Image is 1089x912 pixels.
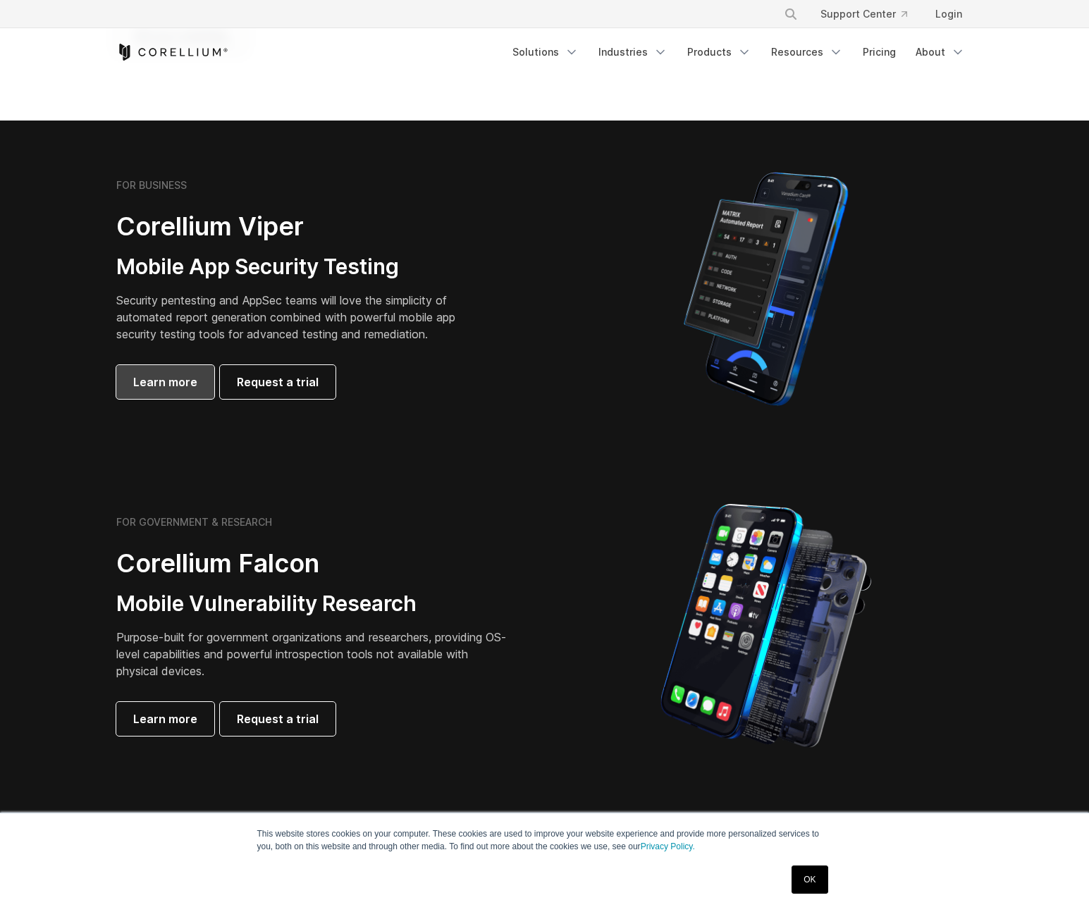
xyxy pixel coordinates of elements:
a: Resources [763,39,851,65]
a: Login [924,1,973,27]
p: This website stores cookies on your computer. These cookies are used to improve your website expe... [257,827,832,853]
span: Request a trial [237,374,319,390]
div: Navigation Menu [767,1,973,27]
button: Search [778,1,804,27]
a: Learn more [116,702,214,736]
a: Corellium Home [116,44,228,61]
h6: FOR BUSINESS [116,179,187,192]
p: Security pentesting and AppSec teams will love the simplicity of automated report generation comb... [116,292,477,343]
img: Corellium MATRIX automated report on iPhone showing app vulnerability test results across securit... [660,166,872,412]
a: Solutions [504,39,587,65]
h3: Mobile Vulnerability Research [116,591,511,617]
a: Learn more [116,365,214,399]
span: Learn more [133,710,197,727]
a: Products [679,39,760,65]
h3: Mobile App Security Testing [116,254,477,281]
span: Request a trial [237,710,319,727]
h6: FOR GOVERNMENT & RESEARCH [116,516,272,529]
span: Learn more [133,374,197,390]
a: OK [792,865,827,894]
a: Request a trial [220,365,336,399]
h2: Corellium Falcon [116,548,511,579]
a: Industries [590,39,676,65]
div: Navigation Menu [504,39,973,65]
a: Pricing [854,39,904,65]
a: About [907,39,973,65]
a: Support Center [809,1,918,27]
img: iPhone model separated into the mechanics used to build the physical device. [660,503,872,749]
p: Purpose-built for government organizations and researchers, providing OS-level capabilities and p... [116,629,511,679]
h2: Corellium Viper [116,211,477,242]
a: Privacy Policy. [641,842,695,851]
a: Request a trial [220,702,336,736]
